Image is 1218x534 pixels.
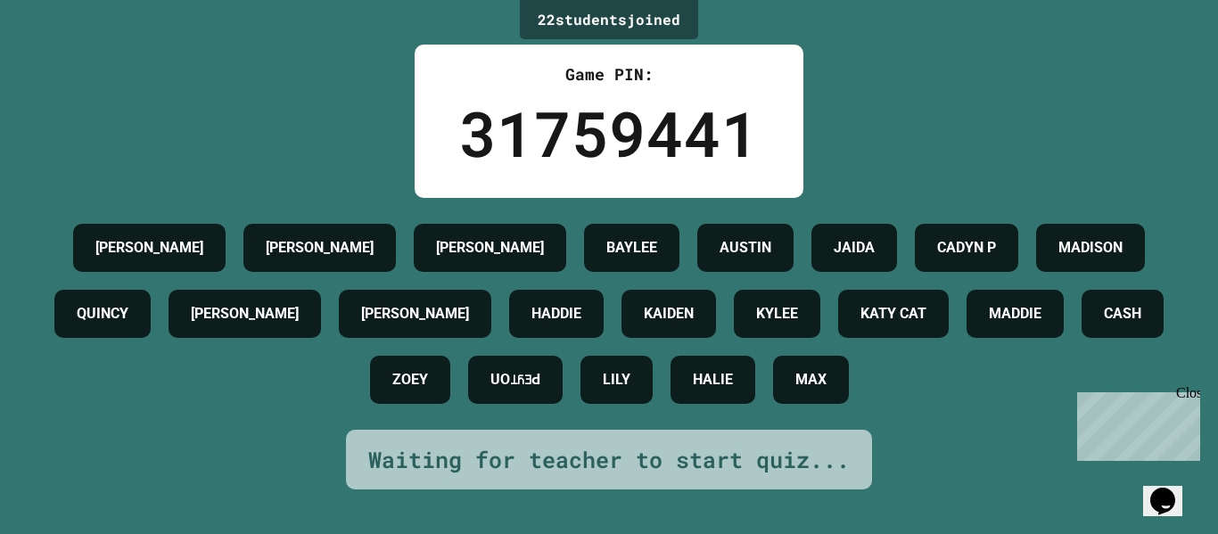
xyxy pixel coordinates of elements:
[756,303,798,325] h4: KYLEE
[1058,237,1123,259] h4: MADISON
[7,7,123,113] div: Chat with us now!Close
[266,237,374,259] h4: [PERSON_NAME]
[606,237,657,259] h4: BAYLEE
[392,369,428,390] h4: ZOEY
[95,237,203,259] h4: [PERSON_NAME]
[720,237,771,259] h4: AUSTIN
[644,303,694,325] h4: KAIDEN
[436,237,544,259] h4: [PERSON_NAME]
[693,369,733,390] h4: HALIE
[1070,385,1200,461] iframe: chat widget
[368,443,850,477] div: Waiting for teacher to start quiz...
[459,62,759,86] div: Game PIN:
[834,237,875,259] h4: JAIDA
[1143,463,1200,516] iframe: chat widget
[191,303,299,325] h4: [PERSON_NAME]
[77,303,128,325] h4: QUINCY
[531,303,581,325] h4: HADDIE
[603,369,630,390] h4: LILY
[795,369,827,390] h4: MAX
[989,303,1041,325] h4: MADDIE
[361,303,469,325] h4: [PERSON_NAME]
[860,303,926,325] h4: KATY CAT
[1104,303,1141,325] h4: CASH
[459,86,759,180] div: 31759441
[937,237,996,259] h4: CADYN P
[490,369,540,390] h4: UOꞱʎƎԀ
